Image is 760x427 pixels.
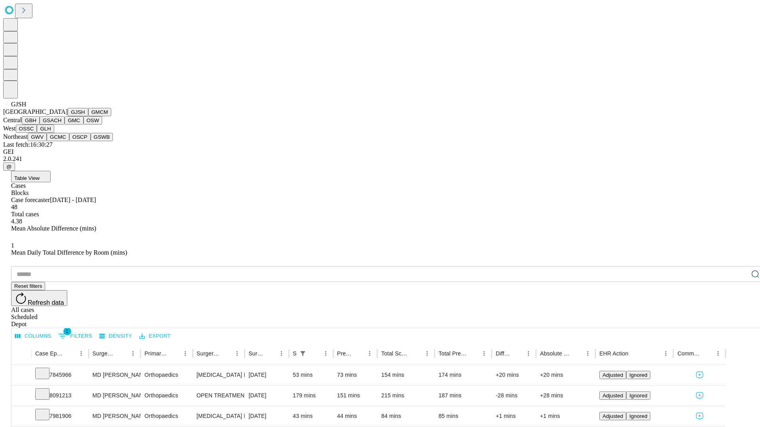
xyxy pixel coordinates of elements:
div: Difference [496,350,511,357]
button: Menu [320,348,331,359]
div: 151 mins [337,385,374,406]
button: Sort [353,348,364,359]
button: GJSH [68,108,88,116]
span: Adjusted [602,413,623,419]
button: @ [3,162,15,171]
button: Sort [512,348,523,359]
span: [GEOGRAPHIC_DATA] [3,108,68,115]
div: +20 mins [496,365,532,385]
div: Primary Service [144,350,167,357]
button: Adjusted [599,391,626,400]
span: 1 [11,242,14,249]
button: Expand [15,389,27,403]
button: Sort [410,348,422,359]
div: [MEDICAL_DATA] RELEASE [197,406,241,426]
div: -28 mins [496,385,532,406]
button: Menu [276,348,287,359]
div: 53 mins [293,365,329,385]
div: 154 mins [381,365,431,385]
button: Adjusted [599,412,626,420]
button: Density [97,330,134,342]
button: Sort [309,348,320,359]
span: 48 [11,204,17,210]
div: Comments [677,350,700,357]
div: GEI [3,148,757,155]
div: 44 mins [337,406,374,426]
button: Show filters [57,330,94,342]
button: GWV [28,133,47,141]
button: Menu [582,348,593,359]
button: Sort [220,348,232,359]
button: GLH [37,125,54,133]
button: Sort [571,348,582,359]
button: Menu [479,348,490,359]
span: 1 [63,327,71,335]
button: Sort [701,348,712,359]
div: 2.0.241 [3,155,757,162]
div: Absolute Difference [540,350,570,357]
button: Menu [660,348,671,359]
div: [DATE] [249,406,285,426]
button: Menu [232,348,243,359]
button: GMCM [88,108,111,116]
button: OSW [84,116,103,125]
button: Adjusted [599,371,626,379]
div: MD [PERSON_NAME] [PERSON_NAME] [93,365,137,385]
div: 179 mins [293,385,329,406]
div: 8091213 [35,385,85,406]
button: Menu [180,348,191,359]
button: Reset filters [11,282,45,290]
span: Refresh data [28,299,64,306]
div: 174 mins [439,365,488,385]
button: Export [137,330,173,342]
button: Expand [15,368,27,382]
span: Mean Absolute Difference (mins) [11,225,96,232]
div: +1 mins [540,406,591,426]
div: 187 mins [439,385,488,406]
span: Case forecaster [11,196,50,203]
button: Ignored [626,412,650,420]
div: Surgery Date [249,350,264,357]
div: 1 active filter [297,348,308,359]
button: GSWB [91,133,113,141]
span: West [3,125,16,132]
button: Ignored [626,391,650,400]
button: GCMC [47,133,69,141]
span: Ignored [629,372,647,378]
div: 43 mins [293,406,329,426]
div: MD [PERSON_NAME] [PERSON_NAME] [93,406,137,426]
button: Refresh data [11,290,67,306]
button: Sort [629,348,640,359]
span: Last fetch: 16:30:27 [3,141,53,148]
button: Sort [116,348,127,359]
span: Ignored [629,393,647,399]
div: [DATE] [249,385,285,406]
div: Orthopaedics [144,385,188,406]
div: Surgeon Name [93,350,116,357]
div: +1 mins [496,406,532,426]
div: +28 mins [540,385,591,406]
div: 73 mins [337,365,374,385]
div: Surgery Name [197,350,220,357]
button: Show filters [297,348,308,359]
span: Reset filters [14,283,42,289]
button: Select columns [13,330,53,342]
span: GJSH [11,101,26,108]
div: Total Scheduled Duration [381,350,410,357]
button: OSSC [16,125,37,133]
div: Scheduled In Room Duration [293,350,296,357]
span: Total cases [11,211,39,217]
div: Orthopaedics [144,365,188,385]
span: Ignored [629,413,647,419]
span: Adjusted [602,372,623,378]
div: 85 mins [439,406,488,426]
button: Menu [127,348,139,359]
button: GSACH [40,116,65,125]
div: +20 mins [540,365,591,385]
div: Orthopaedics [144,406,188,426]
div: 84 mins [381,406,431,426]
button: Menu [712,348,724,359]
span: [DATE] - [DATE] [50,196,96,203]
span: Central [3,117,22,123]
div: MD [PERSON_NAME] [PERSON_NAME] [93,385,137,406]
